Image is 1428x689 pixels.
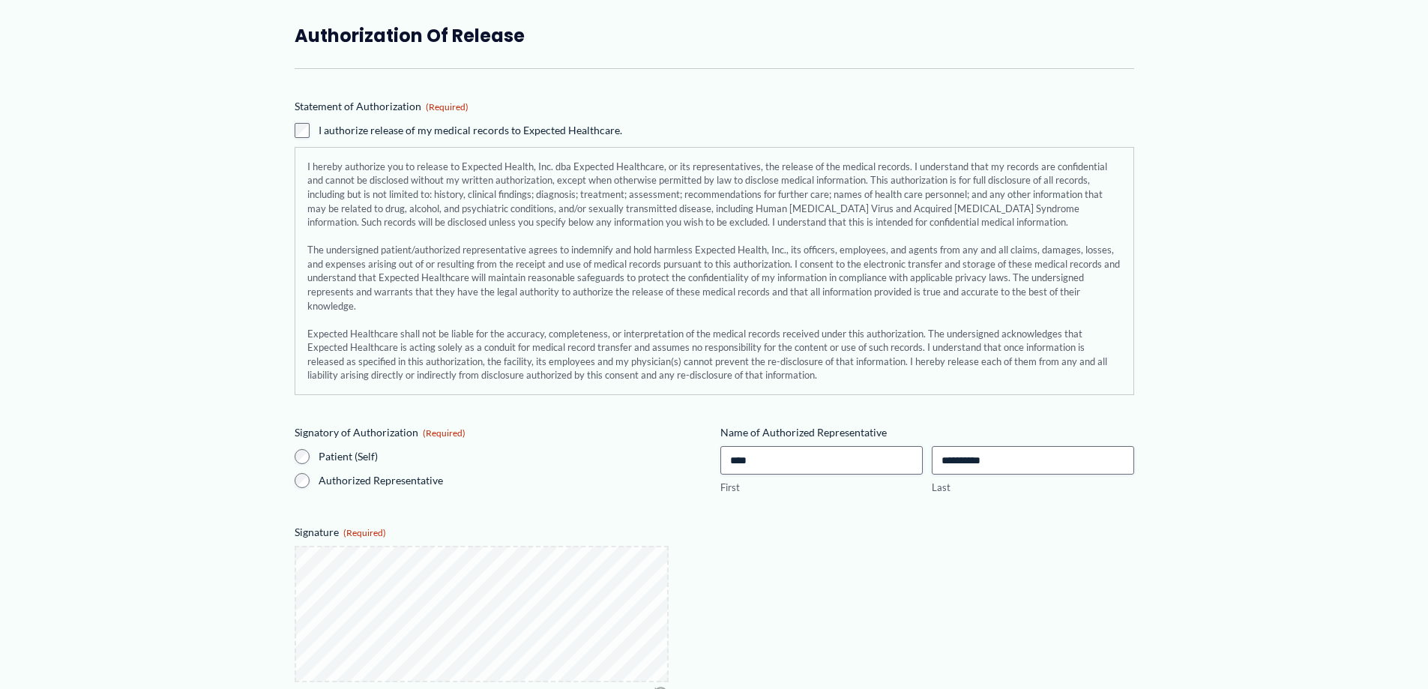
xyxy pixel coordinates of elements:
[423,427,466,439] span: (Required)
[426,101,469,112] span: (Required)
[295,525,1134,540] label: Signature
[319,473,708,488] label: Authorized Representative
[295,425,466,440] legend: Signatory of Authorization
[720,481,923,495] label: First
[295,99,469,114] legend: Statement of Authorization
[343,527,386,538] span: (Required)
[295,147,1134,395] div: I hereby authorize you to release to Expected Health, Inc. dba Expected Healthcare, or its repres...
[319,123,622,138] label: I authorize release of my medical records to Expected Healthcare.
[319,449,708,464] label: Patient (Self)
[720,425,887,440] legend: Name of Authorized Representative
[295,24,1134,47] h3: Authorization of Release
[932,481,1134,495] label: Last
